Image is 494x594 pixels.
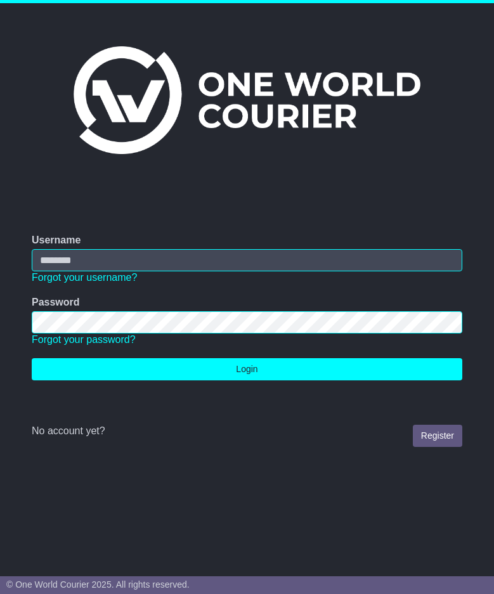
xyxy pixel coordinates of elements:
label: Username [32,234,81,246]
a: Register [413,425,462,447]
span: © One World Courier 2025. All rights reserved. [6,579,190,590]
label: Password [32,296,80,308]
button: Login [32,358,462,380]
a: Forgot your password? [32,334,136,345]
img: One World [74,46,420,154]
div: No account yet? [32,425,462,437]
a: Forgot your username? [32,272,137,283]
